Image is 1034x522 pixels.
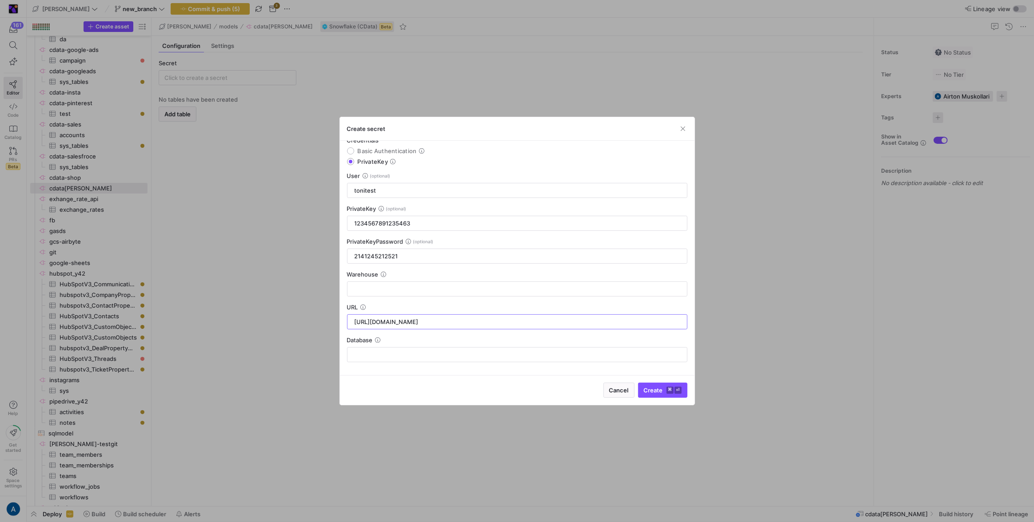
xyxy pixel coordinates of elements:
[347,172,360,179] span: User
[358,158,388,165] span: PrivateKey
[675,387,682,394] kbd: ⏎
[347,205,376,212] span: PrivateKey
[347,238,403,245] span: PrivateKeyPassword
[609,387,629,394] span: Cancel
[638,383,687,398] button: Create⌘⏎
[358,147,417,154] span: Basic Authentication
[347,271,379,278] span: Warehouse
[347,336,373,344] span: Database
[347,304,358,311] span: URL
[644,387,682,394] span: Create
[347,125,386,132] h3: Create secret
[667,387,674,394] kbd: ⌘
[603,383,635,398] button: Cancel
